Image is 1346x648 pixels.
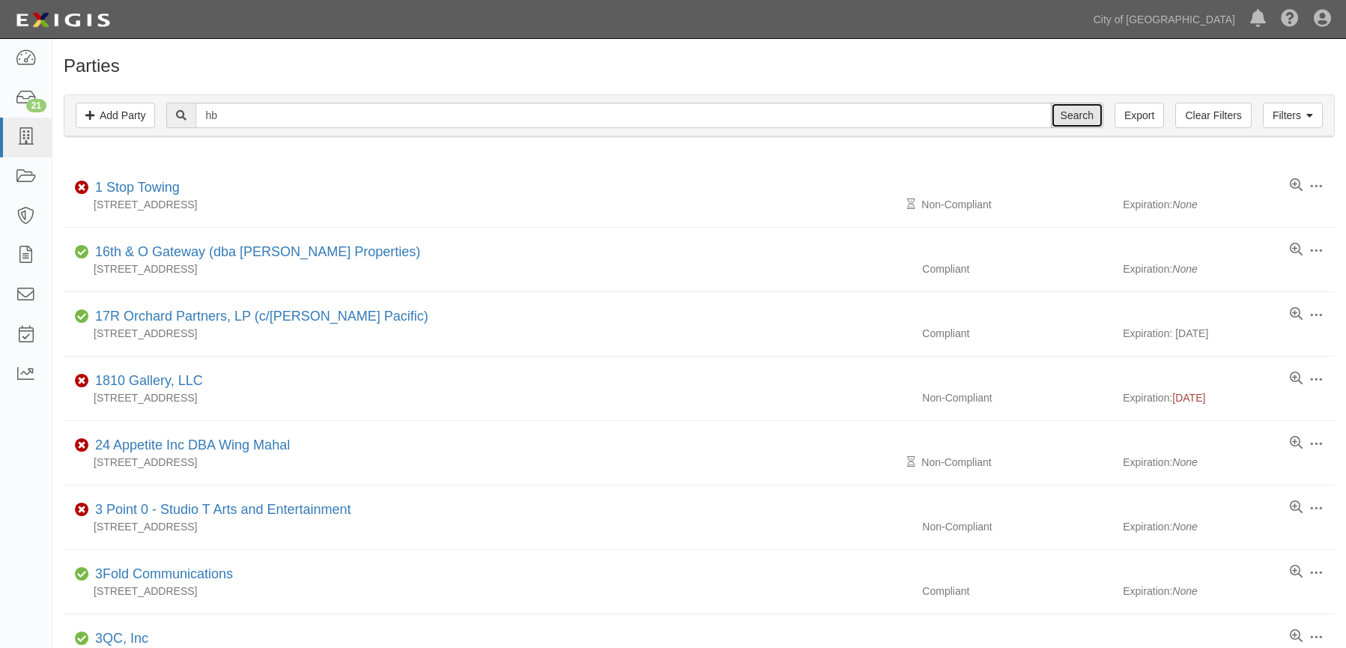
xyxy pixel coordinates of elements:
a: View results summary [1290,629,1303,644]
div: 3Fold Communications [89,565,233,584]
a: View results summary [1290,307,1303,322]
div: Non-Compliant [911,390,1123,405]
a: View results summary [1290,178,1303,193]
a: 3Fold Communications [95,566,233,581]
a: View results summary [1290,436,1303,451]
i: Non-Compliant [75,505,89,515]
div: 17R Orchard Partners, LP (c/o Heller Pacific) [89,307,428,327]
div: 24 Appetite Inc DBA Wing Mahal [89,436,290,455]
div: Expiration: [1123,261,1335,276]
img: logo-5460c22ac91f19d4615b14bd174203de0afe785f0fc80cf4dbbc73dc1793850b.png [11,7,115,34]
div: Compliant [911,261,1123,276]
div: Non-Compliant [911,197,1123,212]
a: Clear Filters [1175,103,1251,128]
i: Compliant [75,247,89,258]
div: [STREET_ADDRESS] [64,390,911,405]
a: 1 Stop Towing [95,180,180,195]
div: Expiration: [1123,584,1335,599]
span: [DATE] [1172,392,1205,404]
div: Non-Compliant [911,519,1123,534]
a: 3 Point 0 - Studio T Arts and Entertainment [95,502,351,517]
i: None [1172,521,1197,533]
div: Expiration: [1123,390,1335,405]
i: Pending Review [907,199,915,210]
div: Expiration: [1123,455,1335,470]
i: Compliant [75,312,89,322]
i: Compliant [75,569,89,580]
a: Export [1115,103,1164,128]
i: None [1172,456,1197,468]
a: City of [GEOGRAPHIC_DATA] [1086,4,1243,34]
i: None [1172,199,1197,211]
a: View results summary [1290,500,1303,515]
a: Add Party [76,103,155,128]
div: [STREET_ADDRESS] [64,261,911,276]
div: Expiration: [1123,197,1335,212]
div: [STREET_ADDRESS] [64,584,911,599]
a: 16th & O Gateway (dba [PERSON_NAME] Properties) [95,244,420,259]
div: 1 Stop Towing [89,178,180,198]
a: 24 Appetite Inc DBA Wing Mahal [95,437,290,452]
div: 1810 Gallery, LLC [89,372,203,391]
a: 17R Orchard Partners, LP (c/[PERSON_NAME] Pacific) [95,309,428,324]
div: Expiration: [DATE] [1123,326,1335,341]
input: Search [195,103,1051,128]
div: 16th & O Gateway (dba Ravel Rasmussen Properties) [89,243,420,262]
i: None [1172,263,1197,275]
div: [STREET_ADDRESS] [64,326,911,341]
div: [STREET_ADDRESS] [64,197,911,212]
i: Compliant [75,634,89,644]
div: [STREET_ADDRESS] [64,519,911,534]
i: Non-Compliant [75,376,89,387]
div: 3 Point 0 - Studio T Arts and Entertainment [89,500,351,520]
a: Filters [1263,103,1323,128]
a: View results summary [1290,243,1303,258]
div: 21 [26,99,46,112]
div: Non-Compliant [911,455,1123,470]
i: None [1172,585,1197,597]
a: View results summary [1290,565,1303,580]
div: Compliant [911,326,1123,341]
input: Search [1051,103,1103,128]
a: View results summary [1290,372,1303,387]
i: Help Center - Complianz [1281,10,1299,28]
i: Pending Review [907,457,915,467]
i: Non-Compliant [75,440,89,451]
div: Expiration: [1123,519,1335,534]
a: 3QC, Inc [95,631,148,646]
i: Non-Compliant [75,183,89,193]
a: 1810 Gallery, LLC [95,373,203,388]
div: Compliant [911,584,1123,599]
h1: Parties [64,56,1335,76]
div: [STREET_ADDRESS] [64,455,911,470]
